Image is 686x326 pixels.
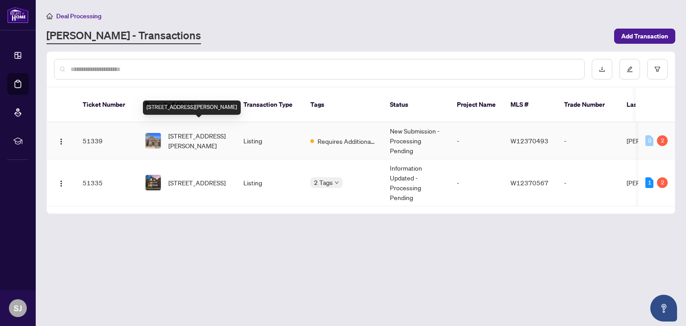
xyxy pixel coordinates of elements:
[335,180,339,185] span: down
[303,88,383,122] th: Tags
[645,135,653,146] div: 0
[650,295,677,322] button: Open asap
[657,135,668,146] div: 2
[383,88,450,122] th: Status
[450,122,503,159] td: -
[645,177,653,188] div: 1
[627,66,633,72] span: edit
[236,88,303,122] th: Transaction Type
[383,159,450,206] td: Information Updated - Processing Pending
[143,100,241,115] div: [STREET_ADDRESS][PERSON_NAME]
[318,136,376,146] span: Requires Additional Docs
[56,12,101,20] span: Deal Processing
[168,131,229,150] span: [STREET_ADDRESS][PERSON_NAME]
[314,177,333,188] span: 2 Tags
[236,159,303,206] td: Listing
[383,122,450,159] td: New Submission - Processing Pending
[450,159,503,206] td: -
[236,122,303,159] td: Listing
[138,88,236,122] th: Property Address
[75,88,138,122] th: Ticket Number
[592,59,612,79] button: download
[75,159,138,206] td: 51335
[54,134,68,148] button: Logo
[46,13,53,19] span: home
[647,59,668,79] button: filter
[7,7,29,23] img: logo
[450,88,503,122] th: Project Name
[619,59,640,79] button: edit
[510,137,548,145] span: W12370493
[557,88,619,122] th: Trade Number
[621,29,668,43] span: Add Transaction
[557,159,619,206] td: -
[557,122,619,159] td: -
[503,88,557,122] th: MLS #
[654,66,661,72] span: filter
[614,29,675,44] button: Add Transaction
[599,66,605,72] span: download
[657,177,668,188] div: 2
[14,302,22,314] span: SJ
[58,138,65,145] img: Logo
[46,28,201,44] a: [PERSON_NAME] - Transactions
[168,178,226,188] span: [STREET_ADDRESS]
[146,175,161,190] img: thumbnail-img
[58,180,65,187] img: Logo
[510,179,548,187] span: W12370567
[54,176,68,190] button: Logo
[75,122,138,159] td: 51339
[146,133,161,148] img: thumbnail-img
